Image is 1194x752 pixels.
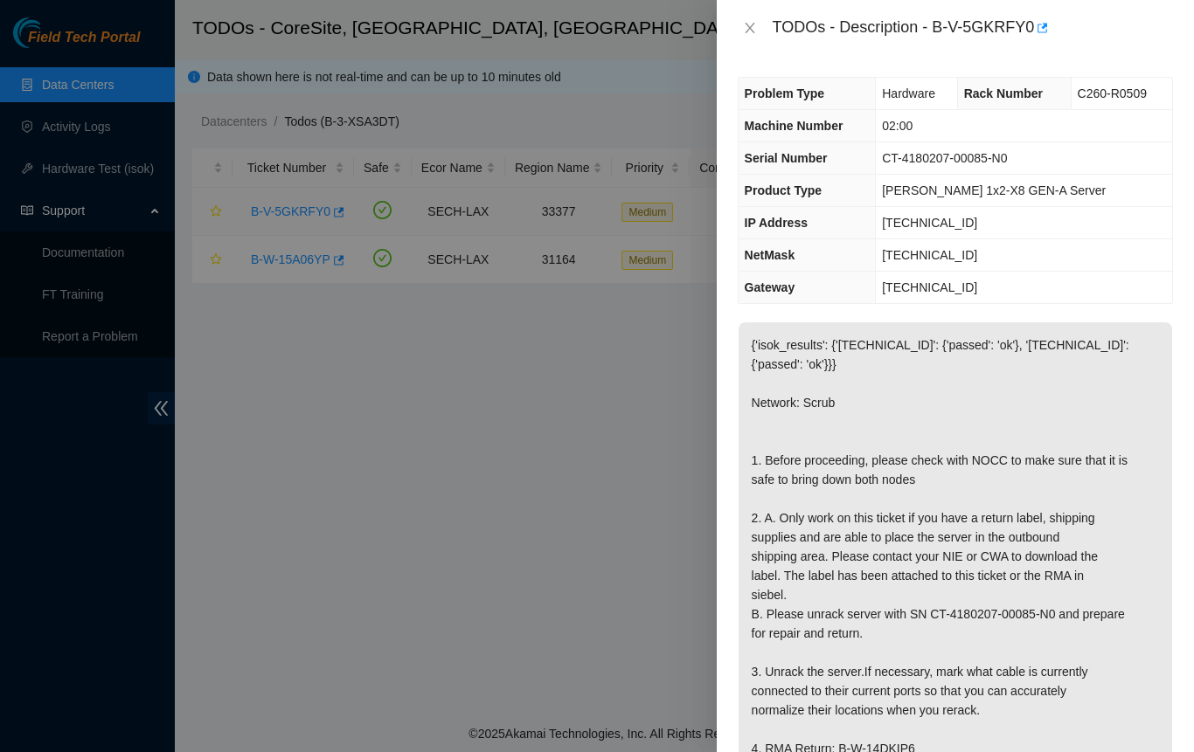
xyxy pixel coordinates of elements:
span: Rack Number [964,86,1043,100]
button: Close [738,20,762,37]
span: [TECHNICAL_ID] [882,216,977,230]
span: IP Address [745,216,808,230]
span: [TECHNICAL_ID] [882,280,977,294]
span: CT-4180207-00085-N0 [882,151,1007,165]
span: close [743,21,757,35]
span: 02:00 [882,119,913,133]
span: Problem Type [745,86,825,100]
span: Machine Number [745,119,843,133]
span: Hardware [882,86,935,100]
span: NetMask [745,248,795,262]
span: Gateway [745,280,795,294]
span: [PERSON_NAME] 1x2-X8 GEN-A Server [882,183,1106,197]
span: Serial Number [745,151,828,165]
span: [TECHNICAL_ID] [882,248,977,262]
div: TODOs - Description - B-V-5GKRFY0 [773,14,1173,42]
span: C260-R0509 [1078,86,1147,100]
span: Product Type [745,183,822,197]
